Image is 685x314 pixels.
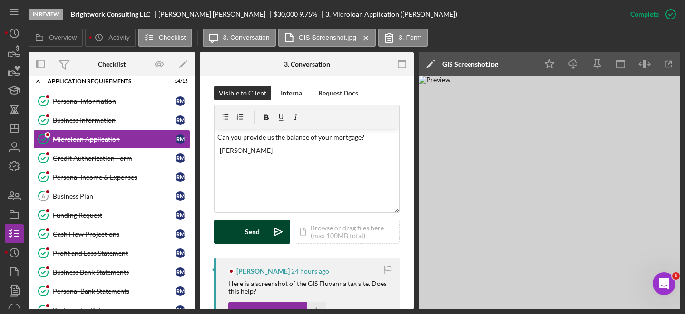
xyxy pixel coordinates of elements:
a: Business InformationRM [33,111,190,130]
span: $30,000 [274,10,298,18]
div: R M [176,96,185,106]
span: 1 [672,272,680,280]
time: 2025-09-25 02:15 [291,267,329,275]
b: Brightwork Consulting LLC [71,10,150,18]
button: 3. Form [378,29,428,47]
text: PT [11,307,17,313]
a: Profit and Loss StatementRM [33,244,190,263]
a: Cash Flow ProjectionsRM [33,225,190,244]
div: 3. Conversation [284,60,330,68]
div: Here is a screenshot of the GIS Fluvanna tax site. Does this help? [228,280,390,295]
a: Credit Authorization FormRM [33,149,190,168]
button: Complete [621,5,680,24]
div: R M [176,153,185,163]
label: GIS Screenshot.jpg [299,34,356,41]
div: Personal Income & Expenses [53,173,176,181]
a: Business Bank StatementsRM [33,263,190,282]
div: Business Bank Statements [53,268,176,276]
div: Personal Bank Statements [53,287,176,295]
div: Complete [630,5,659,24]
a: Personal InformationRM [33,92,190,111]
div: R M [176,248,185,258]
div: R M [176,210,185,220]
div: R M [176,286,185,296]
button: Internal [276,86,309,100]
div: R M [176,191,185,201]
label: Overview [49,34,77,41]
div: Business Plan [53,192,176,200]
button: Activity [85,29,136,47]
div: Send [245,220,260,244]
div: [PERSON_NAME] [236,267,290,275]
div: R M [176,229,185,239]
div: Cash Flow Projections [53,230,176,238]
label: Activity [108,34,129,41]
div: 3. Microloan Application ([PERSON_NAME]) [325,10,457,18]
button: 3. Conversation [203,29,276,47]
div: Profit and Loss Statement [53,249,176,257]
button: Send [214,220,290,244]
button: Checklist [138,29,192,47]
label: Checklist [159,34,186,41]
div: Credit Authorization Form [53,154,176,162]
div: Business Information [53,116,176,124]
div: R M [176,115,185,125]
p: Can you provide us the balance of your mortgage? [217,132,397,143]
div: Internal [281,86,304,100]
a: Personal Bank StatementsRM [33,282,190,301]
iframe: Intercom live chat [653,272,675,295]
a: Funding RequestRM [33,206,190,225]
div: Funding Request [53,211,176,219]
button: Request Docs [313,86,363,100]
div: 14 / 15 [171,78,188,84]
div: Microloan Application [53,135,176,143]
div: R M [176,172,185,182]
label: 3. Conversation [223,34,270,41]
button: Visible to Client [214,86,271,100]
div: [PERSON_NAME] [PERSON_NAME] [158,10,274,18]
div: In Review [29,9,63,20]
a: Personal Income & ExpensesRM [33,168,190,187]
label: 3. Form [399,34,421,41]
div: Personal Information [53,97,176,105]
div: R M [176,134,185,144]
div: Business Tax Returns [53,306,176,314]
div: GIS Screenshot.jpg [442,60,498,68]
div: APPLICATION REQUIREMENTS [48,78,164,84]
a: Microloan ApplicationRM [33,130,190,149]
div: 9.75 % [299,10,317,18]
button: Overview [29,29,83,47]
a: 6Business PlanRM [33,187,190,206]
div: Checklist [98,60,126,68]
div: Visible to Client [219,86,266,100]
div: Request Docs [318,86,358,100]
p: -[PERSON_NAME] [217,145,397,156]
tspan: 6 [42,193,45,199]
div: R M [176,267,185,277]
button: GIS Screenshot.jpg [278,29,376,47]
